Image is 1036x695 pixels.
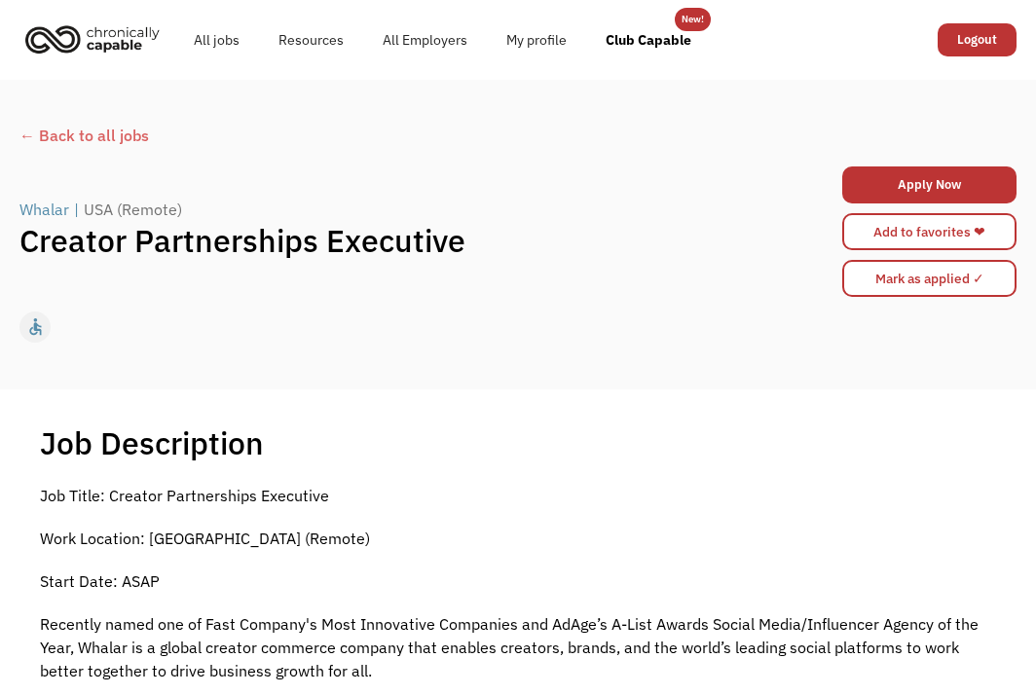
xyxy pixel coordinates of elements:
[363,9,487,71] a: All Employers
[19,124,1017,147] a: ← Back to all jobs
[40,569,995,593] p: Start Date: ASAP
[174,9,259,71] a: All jobs
[487,9,586,71] a: My profile
[40,612,995,682] p: Recently named one of Fast Company's Most Innovative Companies and AdAge’s A-List Awards Social M...
[842,213,1017,250] a: Add to favorites ❤
[842,166,1017,203] a: Apply Now
[25,312,46,342] div: accessible
[40,423,264,462] h1: Job Description
[586,9,711,71] a: Club Capable
[40,527,995,550] p: Work Location: [GEOGRAPHIC_DATA] (Remote)
[74,198,79,221] div: |
[259,9,363,71] a: Resources
[40,484,995,507] p: Job Title: Creator Partnerships Executive
[19,198,187,221] a: Whalar|USA (Remote)
[842,255,1017,302] form: Mark as applied form
[19,18,166,60] img: Chronically Capable logo
[19,198,69,221] div: Whalar
[19,221,767,260] h1: Creator Partnerships Executive
[682,8,704,31] div: New!
[938,23,1017,56] a: Logout
[842,260,1017,297] input: Mark as applied ✓
[19,18,174,60] a: home
[84,198,182,221] div: USA (Remote)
